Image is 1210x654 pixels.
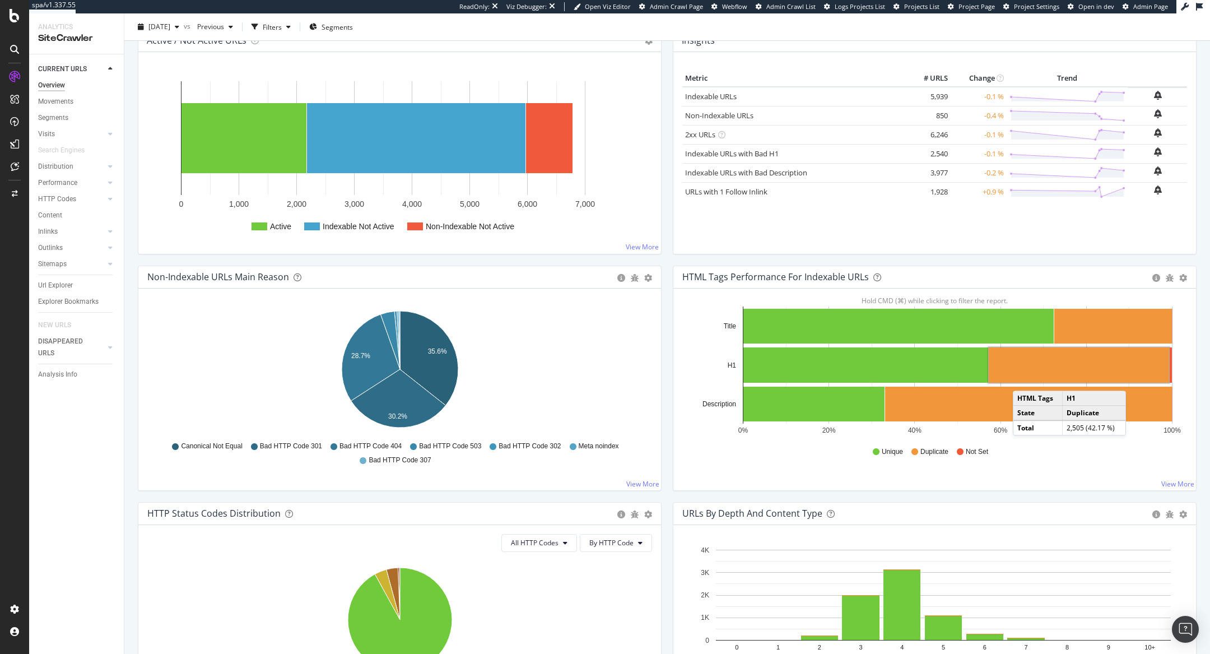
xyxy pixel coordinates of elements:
[682,271,869,282] div: HTML Tags Performance for Indexable URLs
[701,546,709,554] text: 4K
[38,63,87,75] div: CURRENT URLS
[147,271,289,282] div: Non-Indexable URLs Main Reason
[270,222,291,231] text: Active
[685,110,753,120] a: Non-Indexable URLs
[1013,391,1063,406] td: HTML Tags
[983,644,986,651] text: 6
[574,2,631,11] a: Open Viz Editor
[323,222,394,231] text: Indexable Not Active
[580,534,652,552] button: By HTTP Code
[617,274,625,282] div: circle-info
[1013,421,1063,435] td: Total
[685,129,715,140] a: 2xx URLs
[38,32,115,45] div: SiteCrawler
[906,106,951,125] td: 850
[287,200,306,208] text: 2,000
[738,426,748,434] text: 0%
[859,644,862,651] text: 3
[322,22,353,31] span: Segments
[1152,511,1160,518] div: circle-info
[824,2,885,11] a: Logs Projects List
[951,163,1007,182] td: -0.2 %
[906,125,951,144] td: 6,246
[38,161,73,173] div: Distribution
[701,569,709,577] text: 3K
[906,70,951,87] th: # URLS
[402,200,422,208] text: 4,000
[193,22,224,31] span: Previous
[1161,479,1194,489] a: View More
[575,200,595,208] text: 7,000
[1003,2,1059,11] a: Project Settings
[179,200,184,208] text: 0
[951,87,1007,106] td: -0.1 %
[948,2,995,11] a: Project Page
[38,177,77,189] div: Performance
[499,442,561,451] span: Bad HTTP Code 302
[1152,274,1160,282] div: circle-info
[900,644,904,651] text: 4
[1063,406,1125,421] td: Duplicate
[38,22,115,32] div: Analytics
[1154,109,1162,118] div: bell-plus
[722,2,747,11] span: Webflow
[882,447,903,457] span: Unique
[38,63,105,75] a: CURRENT URLS
[631,274,639,282] div: bug
[193,18,238,36] button: Previous
[951,144,1007,163] td: -0.1 %
[1107,644,1110,651] text: 9
[1154,166,1162,175] div: bell-plus
[631,511,639,518] div: bug
[38,226,58,238] div: Inlinks
[966,447,988,457] span: Not Set
[904,2,939,11] span: Projects List
[682,307,1188,437] svg: A chart.
[38,226,105,238] a: Inlinks
[147,70,653,245] svg: A chart.
[38,242,105,254] a: Outlinks
[685,91,737,101] a: Indexable URLs
[585,2,631,11] span: Open Viz Editor
[1014,2,1059,11] span: Project Settings
[38,296,99,308] div: Explorer Bookmarks
[1007,70,1128,87] th: Trend
[685,168,807,178] a: Indexable URLs with Bad Description
[38,280,116,291] a: Url Explorer
[701,614,709,621] text: 1K
[339,442,402,451] span: Bad HTTP Code 404
[38,96,116,108] a: Movements
[1133,2,1168,11] span: Admin Page
[133,18,184,36] button: [DATE]
[388,412,407,420] text: 30.2%
[1179,274,1187,282] div: gear
[617,511,625,518] div: circle-info
[589,538,634,548] span: By HTTP Code
[1154,128,1162,137] div: bell-plus
[756,2,816,11] a: Admin Crawl List
[38,210,62,221] div: Content
[818,644,821,651] text: 2
[1063,421,1125,435] td: 2,505 (42.17 %)
[506,2,547,11] div: Viz Debugger:
[38,319,82,331] a: NEW URLS
[685,187,767,197] a: URLs with 1 Follow Inlink
[639,2,703,11] a: Admin Crawl Page
[1065,644,1069,651] text: 8
[908,426,922,434] text: 40%
[835,2,885,11] span: Logs Projects List
[38,80,65,91] div: Overview
[1154,147,1162,156] div: bell-plus
[1068,2,1114,11] a: Open in dev
[38,369,116,381] a: Analysis Info
[38,145,96,156] a: Search Engines
[147,307,653,437] svg: A chart.
[685,149,779,159] a: Indexable URLs with Bad H1
[38,258,67,270] div: Sitemaps
[263,22,282,31] div: Filters
[1078,2,1114,11] span: Open in dev
[702,400,736,408] text: Description
[38,193,105,205] a: HTTP Codes
[1179,511,1187,518] div: gear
